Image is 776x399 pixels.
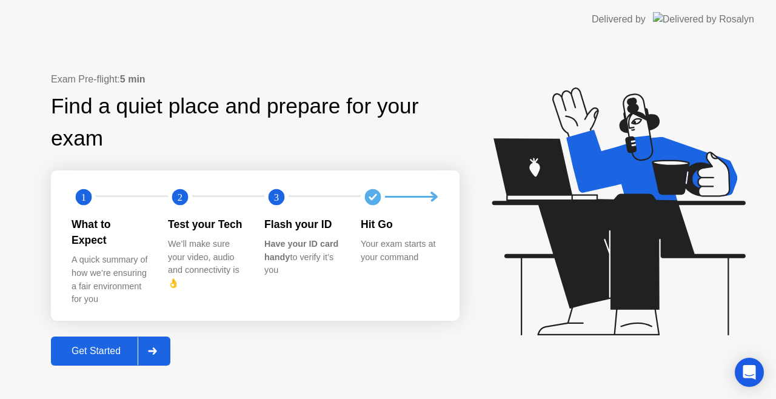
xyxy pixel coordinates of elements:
text: 2 [178,191,182,203]
div: Test your Tech [168,216,245,232]
div: Flash your ID [264,216,341,232]
div: Hit Go [361,216,438,232]
div: Get Started [55,346,138,357]
b: 5 min [120,74,145,84]
div: Open Intercom Messenger [735,358,764,387]
img: Delivered by Rosalyn [653,12,754,26]
button: Get Started [51,337,170,366]
div: What to Expect [72,216,149,249]
div: Find a quiet place and prepare for your exam [51,90,460,155]
div: Delivered by [592,12,646,27]
text: 3 [274,191,279,203]
b: Have your ID card handy [264,239,338,262]
text: 1 [81,191,86,203]
div: Your exam starts at your command [361,238,438,264]
div: We’ll make sure your video, audio and connectivity is 👌 [168,238,245,290]
div: A quick summary of how we’re ensuring a fair environment for you [72,253,149,306]
div: Exam Pre-flight: [51,72,460,87]
div: to verify it’s you [264,238,341,277]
